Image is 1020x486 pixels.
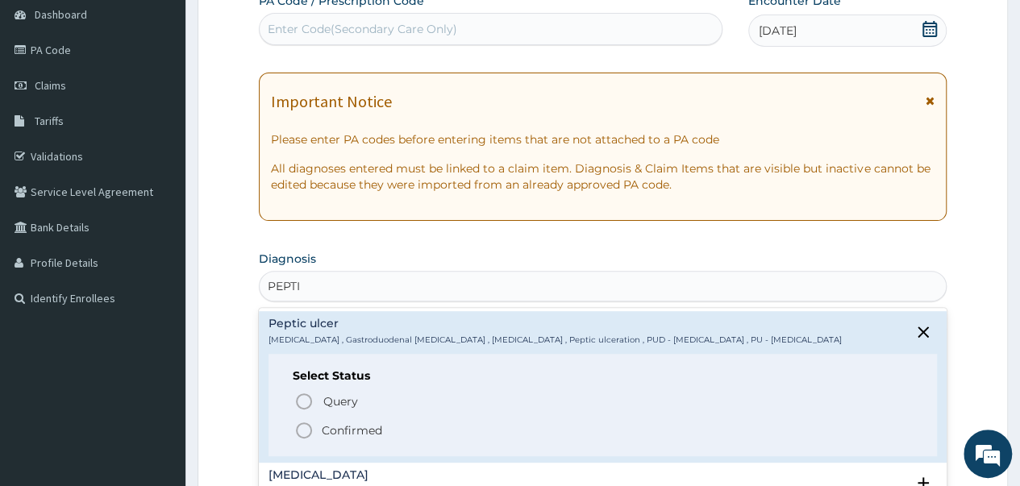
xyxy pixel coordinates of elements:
span: Claims [35,78,66,93]
span: Query [323,393,358,409]
div: Minimize live chat window [264,8,303,47]
p: [MEDICAL_DATA] , Gastroduodenal [MEDICAL_DATA] , [MEDICAL_DATA] , Peptic ulceration , PUD - [MEDI... [269,334,842,346]
i: status option filled [294,421,314,440]
span: Tariffs [35,114,64,128]
i: status option query [294,392,314,411]
h6: Select Status [293,370,913,382]
p: All diagnoses entered must be linked to a claim item. Diagnosis & Claim Items that are visible bu... [271,160,935,193]
p: Please enter PA codes before entering items that are not attached to a PA code [271,131,935,147]
span: [DATE] [759,23,797,39]
textarea: Type your message and hit 'Enter' [8,319,307,376]
h4: [MEDICAL_DATA] [269,469,827,481]
span: Dashboard [35,7,87,22]
span: We're online! [94,143,223,305]
label: Diagnosis [259,251,316,267]
img: d_794563401_company_1708531726252_794563401 [30,81,65,121]
i: close select status [914,322,933,342]
h4: Peptic ulcer [269,318,842,330]
p: Confirmed [322,422,382,438]
h1: Important Notice [271,93,392,110]
div: Enter Code(Secondary Care Only) [268,21,457,37]
div: Chat with us now [84,90,271,111]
